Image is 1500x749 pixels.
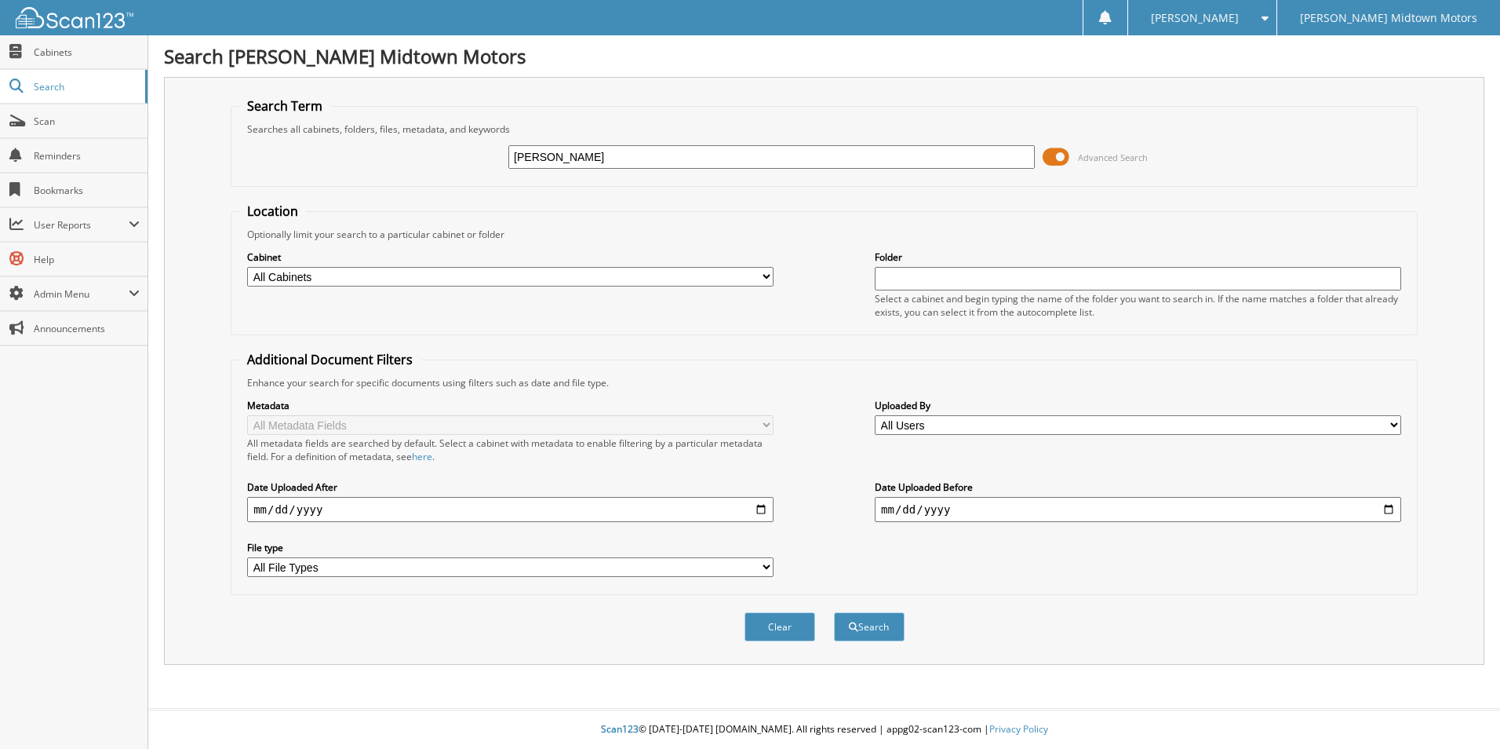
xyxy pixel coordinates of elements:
label: File type [247,541,774,554]
input: end [875,497,1401,522]
legend: Location [239,203,306,220]
iframe: Chat Widget [1422,674,1500,749]
span: Bookmarks [34,184,140,197]
legend: Additional Document Filters [239,351,421,368]
label: Folder [875,250,1401,264]
span: Advanced Search [1078,152,1148,163]
div: Optionally limit your search to a particular cabinet or folder [239,228,1409,241]
button: Clear [745,612,815,641]
label: Uploaded By [875,399,1401,412]
span: Scan123 [601,722,639,736]
div: All metadata fields are searched by default. Select a cabinet with metadata to enable filtering b... [247,437,774,463]
span: Cabinets [34,46,140,59]
div: Select a cabinet and begin typing the name of the folder you want to search in. If the name match... [875,292,1401,319]
div: Enhance your search for specific documents using filters such as date and file type. [239,376,1409,389]
h1: Search [PERSON_NAME] Midtown Motors [164,43,1484,69]
span: Search [34,80,137,93]
legend: Search Term [239,97,330,115]
label: Cabinet [247,250,774,264]
span: User Reports [34,218,129,232]
a: Privacy Policy [989,722,1048,736]
span: Scan [34,115,140,128]
span: Reminders [34,149,140,163]
span: Announcements [34,322,140,335]
div: © [DATE]-[DATE] [DOMAIN_NAME]. All rights reserved | appg02-scan123-com | [148,711,1500,749]
label: Metadata [247,399,774,412]
button: Search [834,612,905,641]
label: Date Uploaded After [247,480,774,494]
label: Date Uploaded Before [875,480,1401,494]
span: [PERSON_NAME] Midtown Motors [1300,13,1477,23]
span: Admin Menu [34,287,129,301]
input: start [247,497,774,522]
a: here [412,450,432,463]
img: scan123-logo-white.svg [16,7,133,28]
span: Help [34,253,140,266]
span: [PERSON_NAME] [1151,13,1239,23]
div: Searches all cabinets, folders, files, metadata, and keywords [239,122,1409,136]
